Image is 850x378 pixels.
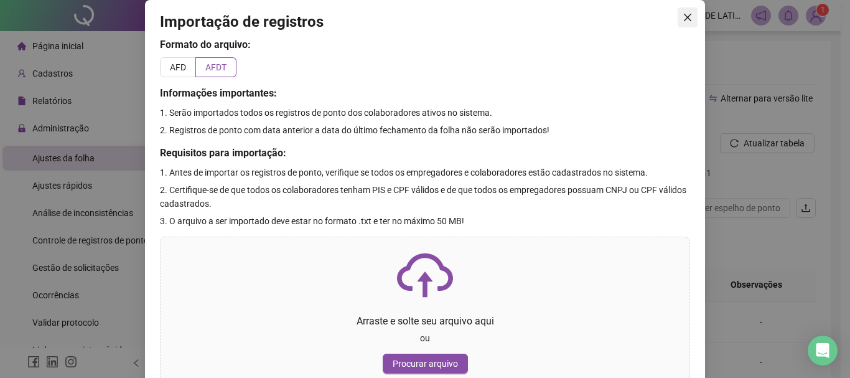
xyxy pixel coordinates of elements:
span: Formato do arquivo: [160,39,251,50]
p: 3. O arquivo a ser importado deve estar no formato .txt e ter no máximo 50 MB! [160,214,690,228]
span: 2. Certifique-se de que todos os colaboradores tenham PIS e CPF válidos e de que todos os emprega... [160,185,686,209]
div: Open Intercom Messenger [808,336,838,366]
h3: Importação de registros [160,12,690,32]
button: Close [678,7,698,27]
span: ou [420,333,430,343]
span: close [683,12,693,22]
span: 2. Registros de ponto com data anterior a data do último fechamento da folha não serão importados! [160,125,549,135]
span: Requisitos para importação: [160,147,286,159]
span: cloud-upload [397,247,453,303]
span: 1. Antes de importar os registros de ponto, verifique se todos os empregadores e colaboradores es... [160,168,648,177]
span: 1. Serão importados todos os registros de ponto dos colaboradores ativos no sistema. [160,108,492,118]
span: Arraste e solte seu arquivo aqui [357,315,494,327]
span: Procurar arquivo [393,357,458,371]
button: Procurar arquivo [383,354,468,374]
span: AFD [170,62,186,72]
span: Informações importantes: [160,87,277,99]
span: AFDT [205,62,227,72]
